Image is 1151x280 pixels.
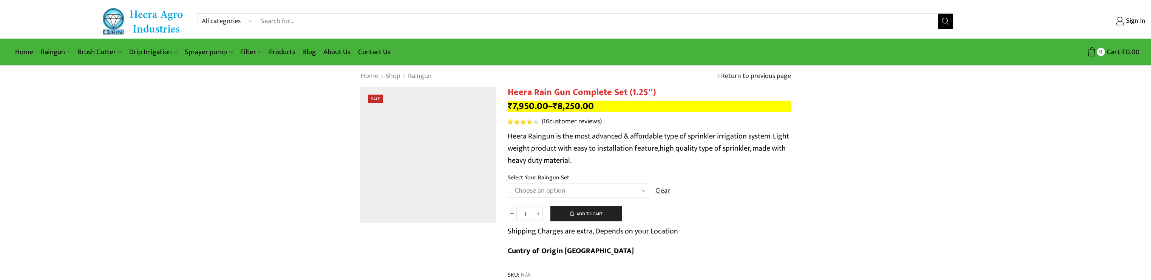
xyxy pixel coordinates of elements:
[1097,48,1105,56] span: 0
[508,119,535,124] span: Rated out of 5 based on customer ratings
[543,116,549,127] span: 16
[408,72,432,81] a: Raingun
[265,43,299,61] a: Products
[961,45,1140,59] a: 0 Cart ₹0.00
[125,43,181,61] a: Drip Irrigation
[508,225,678,237] p: Shipping Charges are extra, Depends on your Location
[508,271,791,279] span: SKU:
[299,43,320,61] a: Blog
[1122,46,1140,58] bdi: 0.00
[938,14,953,29] button: Search button
[721,72,791,81] a: Return to previous page
[508,244,634,257] b: Cuntry of Origin [GEOGRAPHIC_DATA]
[508,119,540,124] span: 16
[965,14,1145,28] a: Sign in
[508,98,513,114] span: ₹
[519,271,530,279] span: N/A
[508,101,791,112] p: –
[181,43,236,61] a: Sprayer pump
[360,72,432,81] nav: Breadcrumb
[508,173,569,182] label: Select Your Raingun Set
[320,43,354,61] a: About Us
[508,87,791,98] h1: Heera Rain Gun Complete Set (1.25″)
[508,119,538,124] div: Rated 4.38 out of 5
[257,14,938,29] input: Search for...
[360,72,379,81] a: Home
[508,98,548,114] bdi: 7,950.00
[655,186,670,196] a: Clear options
[74,43,125,61] a: Brush Cutter
[1105,47,1120,57] span: Cart
[553,98,558,114] span: ₹
[1122,46,1126,58] span: ₹
[508,130,791,166] p: Heera Raingun is the most advanced & affordable type of sprinkler irrigation system. Light weight...
[553,98,594,114] bdi: 8,250.00
[11,43,37,61] a: Home
[550,206,622,221] button: Add to cart
[368,95,383,103] span: Sale
[37,43,74,61] a: Raingun
[1124,16,1145,26] span: Sign in
[385,72,401,81] a: Shop
[517,207,534,221] input: Product quantity
[354,43,394,61] a: Contact Us
[542,117,602,127] a: (16customer reviews)
[236,43,265,61] a: Filter
[360,87,496,223] img: Heera Rain Gun Complete Set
